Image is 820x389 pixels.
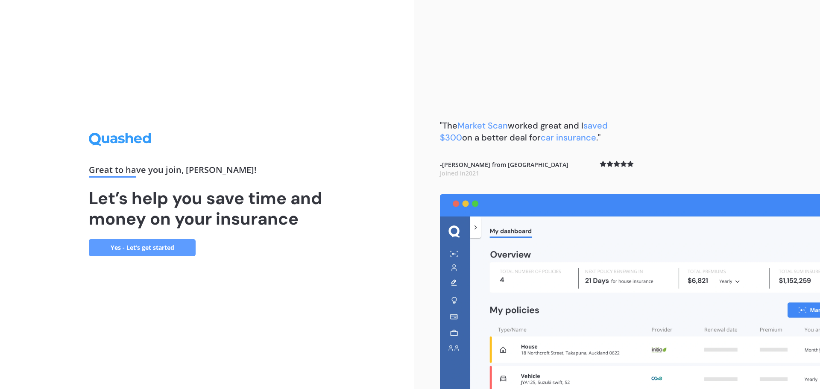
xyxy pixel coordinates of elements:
[457,120,508,131] span: Market Scan
[89,188,325,229] h1: Let’s help you save time and money on your insurance
[89,239,196,256] a: Yes - Let’s get started
[440,161,568,177] b: - [PERSON_NAME] from [GEOGRAPHIC_DATA]
[440,194,820,389] img: dashboard.webp
[440,169,479,177] span: Joined in 2021
[440,120,608,143] b: "The worked great and I on a better deal for ."
[89,166,325,178] div: Great to have you join , [PERSON_NAME] !
[541,132,596,143] span: car insurance
[440,120,608,143] span: saved $300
